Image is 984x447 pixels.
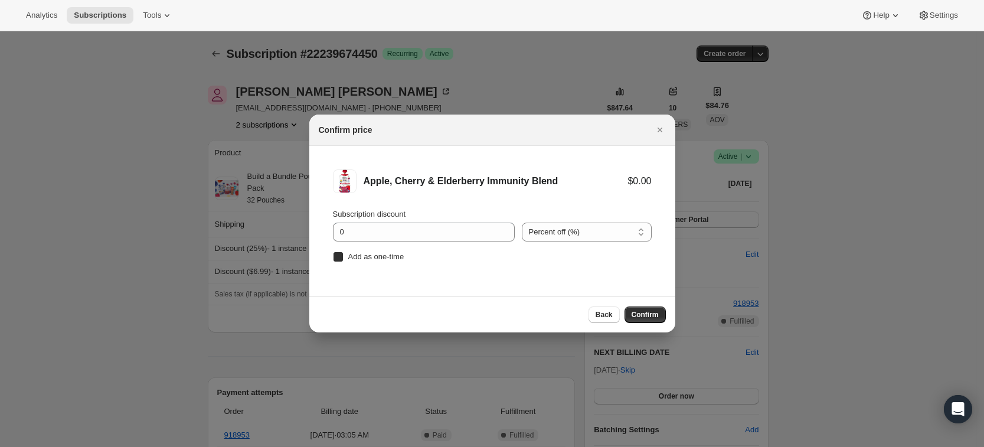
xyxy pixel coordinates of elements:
[589,306,620,323] button: Back
[319,124,372,136] h2: Confirm price
[67,7,133,24] button: Subscriptions
[873,11,889,20] span: Help
[19,7,64,24] button: Analytics
[854,7,908,24] button: Help
[333,210,406,218] span: Subscription discount
[632,310,659,319] span: Confirm
[944,395,972,423] div: Open Intercom Messenger
[74,11,126,20] span: Subscriptions
[26,11,57,20] span: Analytics
[348,252,404,261] span: Add as one-time
[930,11,958,20] span: Settings
[333,169,357,193] img: Apple, Cherry & Elderberry Immunity Blend
[652,122,668,138] button: Close
[596,310,613,319] span: Back
[143,11,161,20] span: Tools
[625,306,666,323] button: Confirm
[136,7,180,24] button: Tools
[911,7,965,24] button: Settings
[364,175,628,187] div: Apple, Cherry & Elderberry Immunity Blend
[627,175,651,187] div: $0.00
